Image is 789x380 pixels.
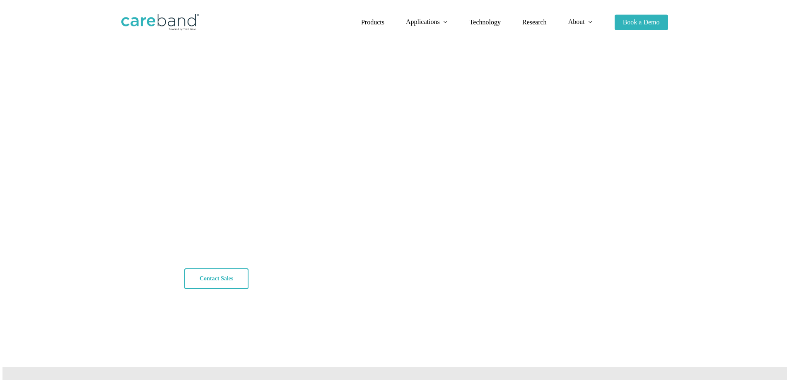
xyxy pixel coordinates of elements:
[623,19,660,26] span: Book a Demo
[568,19,593,26] a: About
[568,18,585,25] span: About
[406,19,448,26] a: Applications
[406,18,440,25] span: Applications
[200,275,233,283] span: Contact Sales
[615,19,668,26] a: Book a Demo
[184,268,249,289] a: Contact Sales
[361,19,384,26] a: Products
[522,19,547,26] a: Research
[121,14,199,31] img: CareBand
[470,19,501,26] a: Technology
